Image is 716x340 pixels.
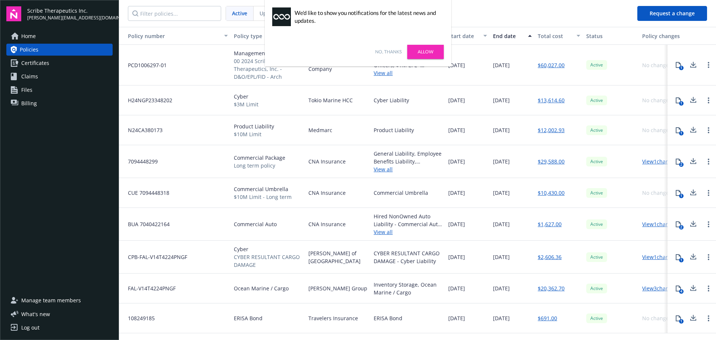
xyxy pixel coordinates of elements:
[374,249,442,265] div: CYBER RESULTANT CARGO DAMAGE - Cyber Liability
[671,311,686,326] button: 1
[448,96,465,104] span: [DATE]
[231,27,305,45] button: Policy type
[704,220,713,229] a: Open options
[679,131,684,135] div: 1
[20,44,38,56] span: Policies
[6,84,113,96] a: Files
[589,127,604,134] span: Active
[671,217,686,232] button: 2
[122,157,158,165] span: 7094448299
[21,97,37,109] span: Billing
[374,96,409,104] div: Cyber Liability
[234,245,302,253] span: Cyber
[6,294,113,306] a: Manage team members
[493,96,510,104] span: [DATE]
[448,314,465,322] span: [DATE]
[21,294,81,306] span: Manage team members
[589,315,604,322] span: Active
[538,126,565,134] a: $12,002.93
[234,57,302,81] span: 00 2024 Scribe Therapeutics, Inc. - D&O/EPL/FID - Arch
[6,310,62,318] button: What's new
[448,61,465,69] span: [DATE]
[704,157,713,166] a: Open options
[589,254,604,261] span: Active
[493,284,510,292] span: [DATE]
[642,61,672,69] div: No changes
[679,225,684,230] div: 2
[671,57,686,72] button: 1
[374,281,442,296] div: Inventory Storage, Ocean Marine / Cargo
[122,32,220,40] div: Policy number
[448,253,465,261] span: [DATE]
[374,228,442,236] a: View all
[671,93,686,108] button: 1
[21,71,38,82] span: Claims
[679,289,684,294] div: 4
[374,314,402,322] div: ERISA Bond
[374,165,442,173] a: View all
[583,27,639,45] button: Status
[21,57,49,69] span: Certificates
[448,126,465,134] span: [DATE]
[704,96,713,105] a: Open options
[538,314,557,322] a: $691.00
[493,189,510,197] span: [DATE]
[234,162,285,169] span: Long term policy
[234,32,294,40] div: Policy type
[234,284,289,292] span: Ocean Marine / Cargo
[642,285,678,292] a: View 3 changes
[375,49,402,55] a: No, thanks
[234,154,285,162] span: Commercial Package
[704,314,713,323] a: Open options
[122,32,220,40] div: Toggle SortBy
[679,319,684,324] div: 1
[538,96,565,104] a: $13,614.60
[308,314,358,322] span: Travelers Insurance
[27,6,113,21] button: Scribe Therapeutics Inc.[PERSON_NAME][EMAIL_ADDRESS][DOMAIN_NAME]
[493,253,510,261] span: [DATE]
[493,157,510,165] span: [DATE]
[671,154,686,169] button: 2
[234,185,292,193] span: Commercial Umbrella
[122,220,170,228] span: BUA 7040422164
[642,32,683,40] div: Policy changes
[122,126,163,134] span: N24CA380173
[234,122,274,130] span: Product Liability
[6,57,113,69] a: Certificates
[679,66,684,70] div: 1
[671,123,686,138] button: 1
[448,220,465,228] span: [DATE]
[308,249,368,265] span: [PERSON_NAME] of [GEOGRAPHIC_DATA]
[308,189,346,197] span: CNA Insurance
[679,162,684,167] div: 2
[538,61,565,69] a: $60,027.00
[535,27,583,45] button: Total cost
[122,61,167,69] span: PCD1006297-01
[671,250,686,265] button: 1
[308,96,353,104] span: Tokio Marine HCC
[374,69,442,77] a: View all
[234,100,258,108] span: $3M Limit
[538,220,562,228] a: $1,627.00
[374,212,442,228] div: Hired NonOwned Auto Liability - Commercial Auto Liability
[538,253,562,261] a: $2,606.36
[493,32,524,40] div: End date
[448,32,479,40] div: Start date
[589,97,604,104] span: Active
[679,194,684,198] div: 1
[260,9,285,17] span: Upcoming
[308,220,346,228] span: CNA Insurance
[308,126,332,134] span: Medmarc
[122,96,172,104] span: H24NGP23348202
[234,49,302,57] span: Management Liability
[27,15,113,21] span: [PERSON_NAME][EMAIL_ADDRESS][DOMAIN_NAME]
[671,185,686,200] button: 1
[374,189,428,197] div: Commercial Umbrella
[122,314,155,322] span: 108249185
[704,188,713,197] a: Open options
[642,126,672,134] div: No changes
[642,96,672,104] div: No changes
[234,130,274,138] span: $10M Limit
[122,253,187,261] span: CPB-FAL-V14T4224PNGF
[589,62,604,68] span: Active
